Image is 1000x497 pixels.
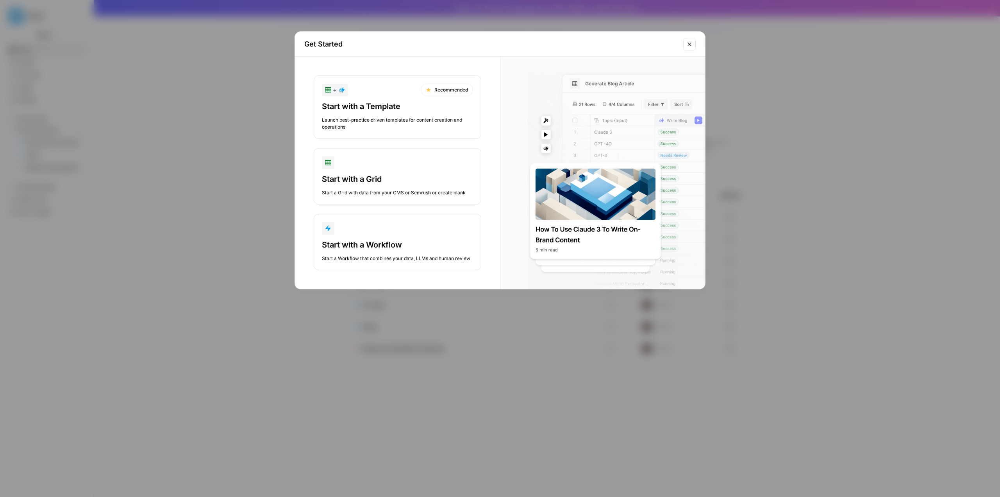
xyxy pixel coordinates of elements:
[314,75,481,139] button: +RecommendedStart with a TemplateLaunch best-practice driven templates for content creation and o...
[322,239,473,250] div: Start with a Workflow
[322,189,473,196] div: Start a Grid with data from your CMS or Semrush or create blank
[322,174,473,185] div: Start with a Grid
[314,148,481,205] button: Start with a GridStart a Grid with data from your CMS or Semrush or create blank
[421,84,473,96] div: Recommended
[683,38,696,50] button: Close modal
[304,39,679,50] h2: Get Started
[325,85,345,95] div: +
[322,117,473,131] div: Launch best-practice driven templates for content creation and operations
[314,214,481,270] button: Start with a WorkflowStart a Workflow that combines your data, LLMs and human review
[322,255,473,262] div: Start a Workflow that combines your data, LLMs and human review
[322,101,473,112] div: Start with a Template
